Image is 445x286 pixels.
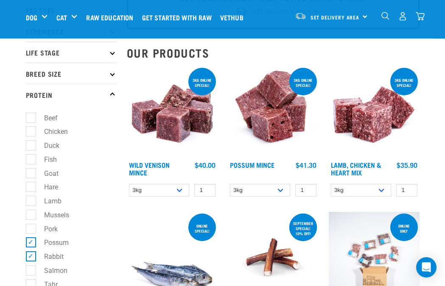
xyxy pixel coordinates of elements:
[398,12,407,21] img: user.png
[188,74,216,92] div: 3kg online special!
[31,113,61,123] label: Beef
[31,182,62,192] label: Hare
[194,184,216,197] input: 1
[195,161,216,169] div: $40.00
[397,161,417,169] div: $35.90
[26,63,117,84] p: Breed Size
[31,140,63,151] label: Duck
[228,66,319,157] img: 1102 Possum Mince 01
[31,251,67,262] label: Rabbit
[127,66,218,157] img: Pile Of Cubed Wild Venison Mince For Pets
[31,237,72,248] label: Possum
[31,224,61,234] label: Pork
[26,12,37,22] a: Dog
[31,265,71,276] label: Salmon
[31,154,60,165] label: Fish
[230,163,274,167] a: Possum Mince
[416,257,437,278] div: Open Intercom Messenger
[295,184,316,197] input: 1
[188,219,216,237] div: ONLINE SPECIAL!
[296,161,316,169] div: $41.30
[396,184,417,197] input: 1
[26,84,117,105] p: Protein
[295,12,306,20] img: van-moving.png
[390,219,418,237] div: ONLINE ONLY
[31,168,62,179] label: Goat
[129,163,170,174] a: Wild Venison Mince
[84,0,140,34] a: Raw Education
[26,42,117,63] p: Life Stage
[31,210,73,220] label: Mussels
[218,0,250,34] a: Vethub
[289,217,317,240] div: September special! 10% off!
[331,163,381,174] a: Lamb, Chicken & Heart Mix
[127,46,420,59] h2: Our Products
[390,74,418,92] div: 3kg online special!
[416,12,425,21] img: home-icon@2x.png
[311,16,360,19] span: Set Delivery Area
[56,12,67,22] a: Cat
[31,196,65,206] label: Lamb
[329,66,420,157] img: 1124 Lamb Chicken Heart Mix 01
[381,12,389,20] img: home-icon-1@2x.png
[31,126,71,137] label: Chicken
[140,0,218,34] a: Get started with Raw
[289,74,317,92] div: 3kg online special!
